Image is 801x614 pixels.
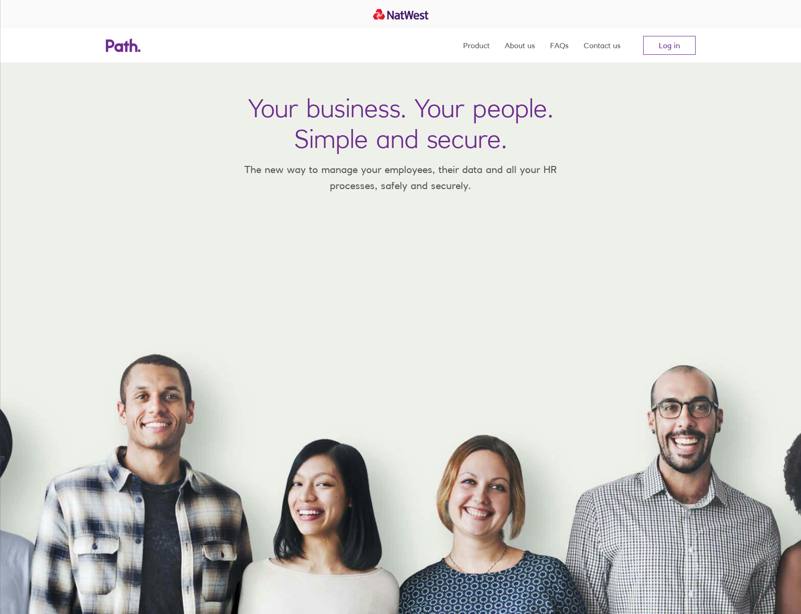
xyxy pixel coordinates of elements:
a: Log in [643,36,696,55]
p: The new way to manage your employees, their data and all your HR processes, safely and securely. [231,162,571,193]
a: FAQs [550,28,568,62]
a: Product [463,28,490,62]
a: Contact us [584,28,620,62]
a: About us [505,28,535,62]
h1: Your business. Your people. Simple and secure. [248,93,553,154]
